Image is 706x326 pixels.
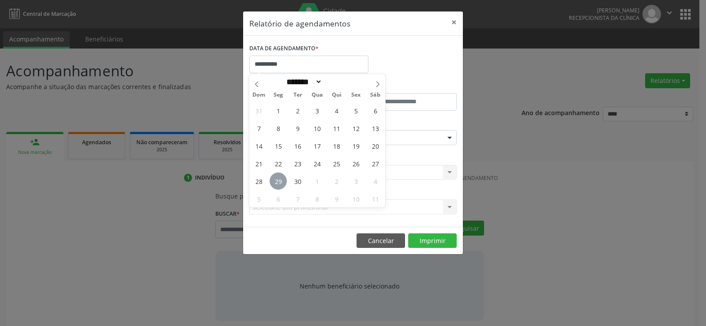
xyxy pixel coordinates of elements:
h5: Relatório de agendamentos [249,18,350,29]
span: Setembro 17, 2025 [308,137,326,154]
span: Setembro 11, 2025 [328,120,345,137]
span: Sáb [366,92,385,98]
span: Setembro 8, 2025 [270,120,287,137]
span: Setembro 3, 2025 [308,102,326,119]
span: Setembro 29, 2025 [270,172,287,190]
span: Setembro 26, 2025 [347,155,364,172]
span: Outubro 3, 2025 [347,172,364,190]
span: Setembro 7, 2025 [250,120,267,137]
span: Setembro 20, 2025 [367,137,384,154]
span: Setembro 15, 2025 [270,137,287,154]
span: Setembro 21, 2025 [250,155,267,172]
span: Outubro 1, 2025 [308,172,326,190]
span: Qua [308,92,327,98]
span: Ter [288,92,308,98]
button: Cancelar [357,233,405,248]
span: Setembro 13, 2025 [367,120,384,137]
span: Setembro 10, 2025 [308,120,326,137]
span: Setembro 14, 2025 [250,137,267,154]
span: Setembro 23, 2025 [289,155,306,172]
span: Setembro 19, 2025 [347,137,364,154]
label: ATÉ [355,79,457,93]
span: Setembro 25, 2025 [328,155,345,172]
select: Month [283,77,322,86]
span: Outubro 7, 2025 [289,190,306,207]
span: Setembro 18, 2025 [328,137,345,154]
button: Close [445,11,463,33]
span: Outubro 5, 2025 [250,190,267,207]
span: Setembro 5, 2025 [347,102,364,119]
span: Outubro 8, 2025 [308,190,326,207]
input: Year [322,77,351,86]
span: Outubro 2, 2025 [328,172,345,190]
span: Setembro 16, 2025 [289,137,306,154]
span: Outubro 6, 2025 [270,190,287,207]
span: Setembro 1, 2025 [270,102,287,119]
span: Setembro 9, 2025 [289,120,306,137]
span: Agosto 31, 2025 [250,102,267,119]
span: Qui [327,92,346,98]
label: DATA DE AGENDAMENTO [249,42,319,56]
span: Outubro 4, 2025 [367,172,384,190]
span: Setembro 24, 2025 [308,155,326,172]
span: Dom [249,92,269,98]
span: Setembro 4, 2025 [328,102,345,119]
span: Setembro 30, 2025 [289,172,306,190]
span: Setembro 22, 2025 [270,155,287,172]
span: Seg [269,92,288,98]
span: Outubro 9, 2025 [328,190,345,207]
span: Outubro 10, 2025 [347,190,364,207]
span: Outubro 11, 2025 [367,190,384,207]
span: Sex [346,92,366,98]
span: Setembro 12, 2025 [347,120,364,137]
button: Imprimir [408,233,457,248]
span: Setembro 27, 2025 [367,155,384,172]
span: Setembro 28, 2025 [250,172,267,190]
span: Setembro 6, 2025 [367,102,384,119]
span: Setembro 2, 2025 [289,102,306,119]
